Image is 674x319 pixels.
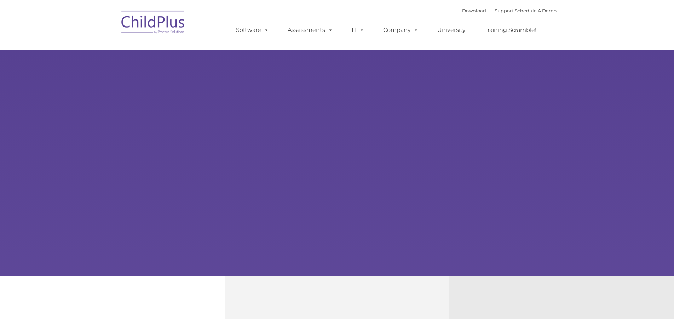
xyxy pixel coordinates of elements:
a: Company [376,23,426,37]
img: ChildPlus by Procare Solutions [118,6,189,41]
a: University [430,23,473,37]
a: Download [462,8,486,13]
a: Software [229,23,276,37]
a: IT [345,23,371,37]
font: | [462,8,557,13]
a: Training Scramble!! [477,23,545,37]
a: Schedule A Demo [515,8,557,13]
a: Assessments [281,23,340,37]
a: Support [495,8,513,13]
